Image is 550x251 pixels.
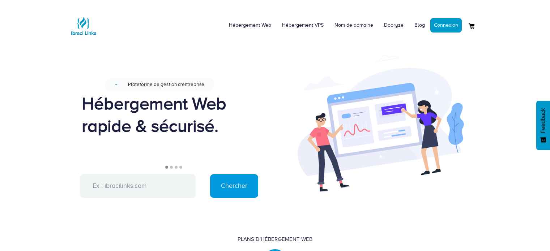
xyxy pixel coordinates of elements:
[430,18,462,33] a: Connexion
[277,14,329,36] a: Hébergement VPS
[409,14,430,36] a: Blog
[223,14,277,36] a: Hébergement Web
[80,174,196,198] input: Ex : ibracilinks.com
[82,92,264,137] div: Hébergement Web rapide & sécurisé.
[238,235,312,243] div: Plans d'hébergement Web
[69,12,98,40] img: Logo Ibraci Links
[128,82,205,87] span: Plateforme de gestion d'entreprise.
[210,174,258,198] input: Chercher
[379,14,409,36] a: Dooryze
[329,14,379,36] a: Nom de domaine
[69,5,98,40] a: Logo Ibraci Links
[536,101,550,150] button: Feedback - Afficher l’enquête
[540,108,546,133] span: Feedback
[105,77,241,92] a: NouveauPlateforme de gestion d'entreprise.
